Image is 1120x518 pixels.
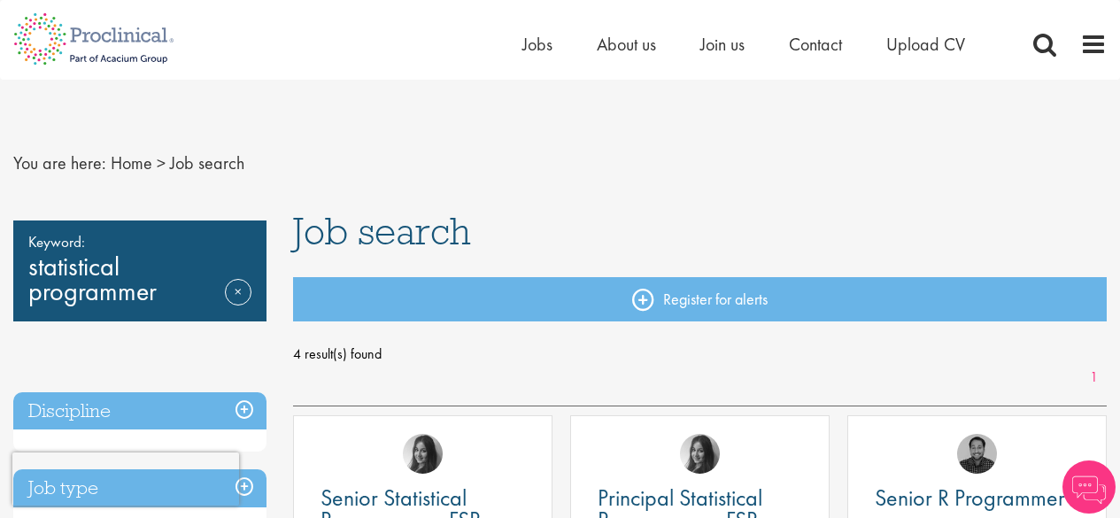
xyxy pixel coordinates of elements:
[225,279,251,330] a: Remove
[293,207,471,255] span: Job search
[886,33,965,56] a: Upload CV
[12,452,239,506] iframe: reCAPTCHA
[1081,367,1107,388] a: 1
[957,434,997,474] img: Mike Raletz
[597,33,656,56] a: About us
[875,487,1079,509] a: Senior R Programmer
[28,229,251,254] span: Keyword:
[170,151,244,174] span: Job search
[789,33,842,56] a: Contact
[111,151,152,174] a: breadcrumb link
[293,277,1107,321] a: Register for alerts
[680,434,720,474] img: Heidi Hennigan
[1062,460,1116,514] img: Chatbot
[522,33,552,56] a: Jobs
[700,33,745,56] a: Join us
[13,220,266,321] div: statistical programmer
[403,434,443,474] img: Heidi Hennigan
[13,151,106,174] span: You are here:
[875,483,1065,513] span: Senior R Programmer
[293,341,1107,367] span: 4 result(s) found
[13,392,266,430] h3: Discipline
[157,151,166,174] span: >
